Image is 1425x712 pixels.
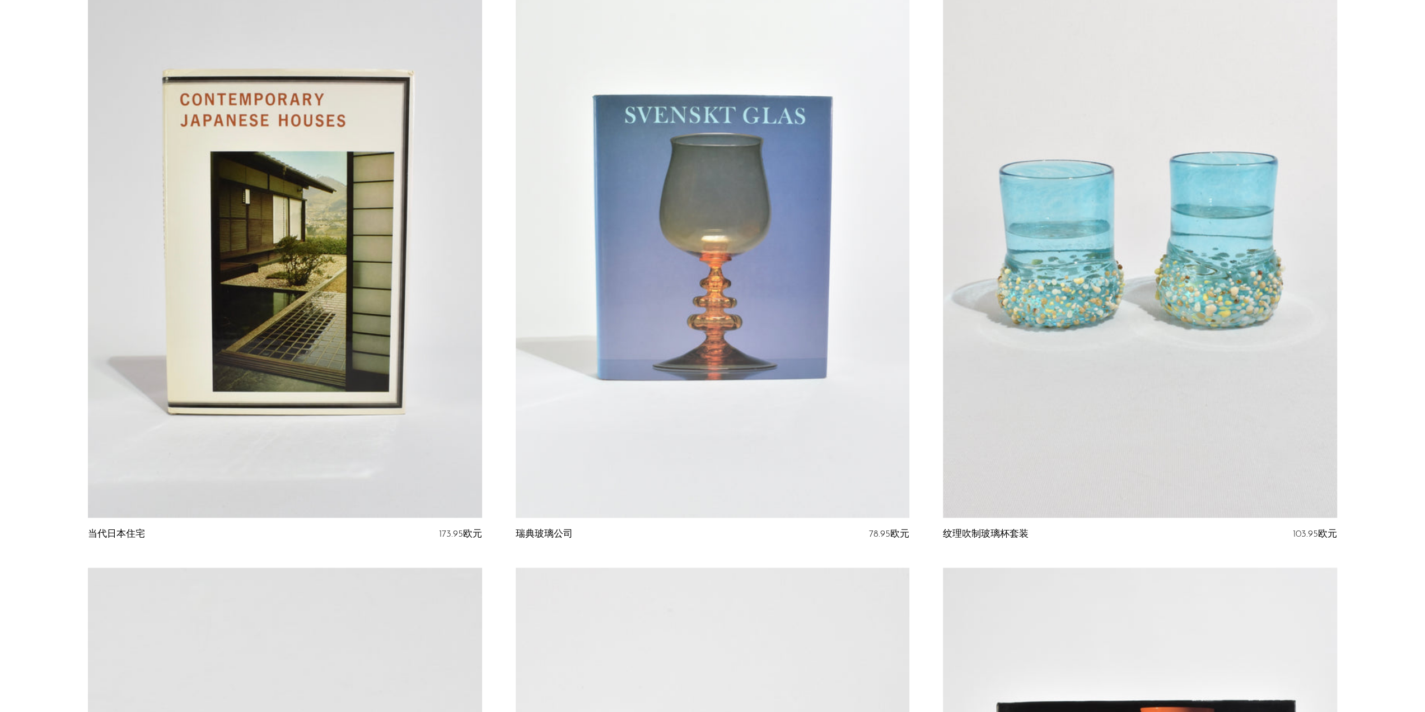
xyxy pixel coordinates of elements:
font: 103.95欧元 [1293,529,1337,538]
a: 纹理吹制玻璃杯套装 [943,529,1029,539]
font: 78.95欧元 [869,529,909,538]
font: 173.95欧元 [439,529,482,538]
a: 当代日本住宅 [88,529,145,539]
a: 瑞典玻璃公司 [516,529,573,539]
font: 瑞典玻璃公司 [516,529,573,538]
font: 纹理吹制玻璃杯套装 [943,529,1029,538]
font: 当代日本住宅 [88,529,145,538]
